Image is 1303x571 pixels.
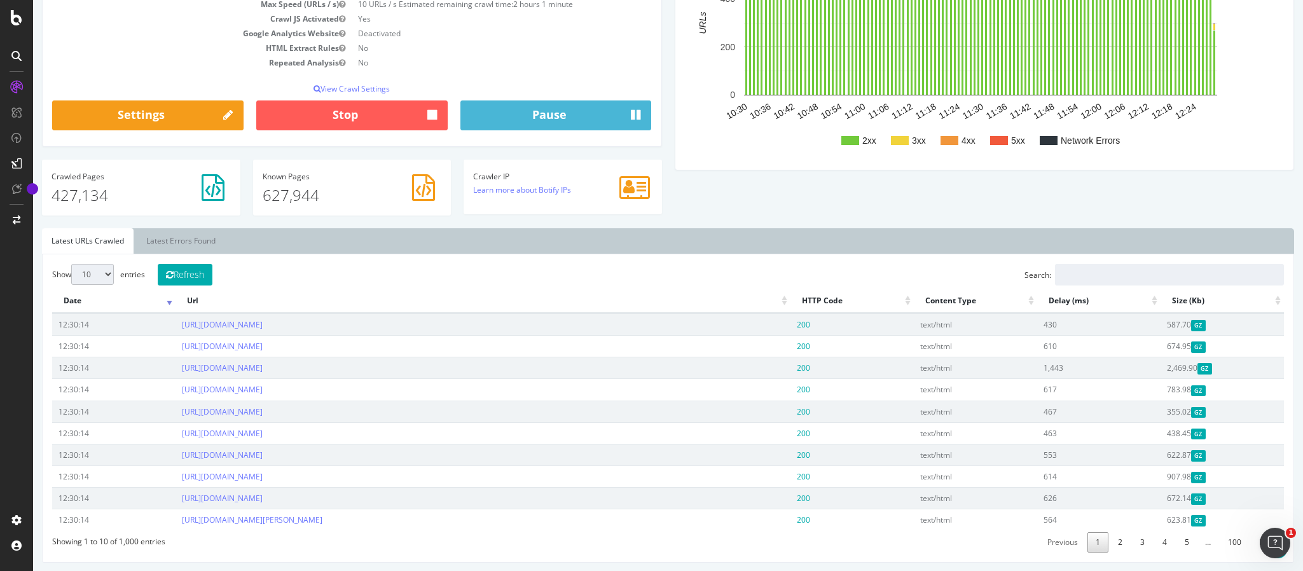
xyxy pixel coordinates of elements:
span: Gzipped Content [1158,407,1173,418]
td: 1,443 [1004,357,1127,378]
td: Repeated Analysis [19,55,319,70]
h4: Pages Known [230,172,409,181]
text: 12:00 [1045,101,1070,121]
text: 10:36 [715,101,740,121]
a: 5 [1143,532,1164,552]
text: 11:18 [880,101,905,121]
td: 564 [1004,509,1127,530]
div: Tooltip anchor [27,183,38,195]
td: 783.98 [1127,378,1251,400]
td: 12:30:14 [19,401,142,422]
text: 11:42 [974,101,999,121]
button: Refresh [125,264,179,285]
span: 200 [764,341,777,352]
a: Next [1218,532,1251,552]
text: 12:18 [1116,101,1141,121]
span: Gzipped Content [1158,385,1173,396]
text: 2xx [829,135,843,146]
td: text/html [881,444,1004,465]
td: 12:30:14 [19,509,142,530]
td: Yes [319,11,618,26]
td: 463 [1004,422,1127,444]
td: 2,469.90 [1127,357,1251,378]
text: 11:48 [998,101,1023,121]
td: 672.14 [1127,487,1251,509]
span: 200 [764,493,777,504]
td: 438.45 [1127,422,1251,444]
td: text/html [881,313,1004,335]
div: Showing 1 to 10 of 1,000 entries [19,530,132,547]
span: 200 [764,471,777,482]
td: 12:30:14 [19,357,142,378]
text: 11:36 [951,101,976,121]
a: [URL][DOMAIN_NAME][PERSON_NAME] [149,514,289,525]
td: HTML Extract Rules [19,41,319,55]
input: Search: [1022,264,1251,285]
span: Gzipped Content [1164,363,1179,374]
td: text/html [881,422,1004,444]
text: 12:06 [1069,101,1094,121]
button: Stop [223,100,415,131]
text: 10:42 [738,101,763,121]
a: Learn more about Botify IPs [440,184,538,195]
h4: Crawler IP [440,172,619,181]
a: [URL][DOMAIN_NAME] [149,362,230,373]
text: 3xx [879,135,893,146]
td: text/html [881,509,1004,530]
th: Content Type: activate to sort column ascending [881,289,1004,313]
span: 200 [764,362,777,373]
a: 100 [1187,532,1217,552]
td: 12:30:14 [19,444,142,465]
a: 4 [1121,532,1142,552]
span: 200 [764,319,777,330]
td: Deactivated [319,26,618,41]
a: [URL][DOMAIN_NAME] [149,450,230,460]
text: Network Errors [1028,135,1087,146]
td: 12:30:14 [19,487,142,509]
td: text/html [881,378,1004,400]
a: [URL][DOMAIN_NAME] [149,406,230,417]
td: 430 [1004,313,1127,335]
td: 907.98 [1127,465,1251,487]
th: HTTP Code: activate to sort column ascending [757,289,881,313]
td: 587.70 [1127,313,1251,335]
td: Crawl JS Activated [19,11,319,26]
td: text/html [881,465,1004,487]
p: View Crawl Settings [19,83,619,94]
td: 623.81 [1127,509,1251,530]
span: 200 [764,406,777,417]
a: Latest Errors Found [104,228,192,254]
span: 200 [764,428,777,439]
a: 1 [1054,532,1075,552]
text: 12:12 [1093,101,1117,121]
th: Size (Kb): activate to sort column ascending [1127,289,1251,313]
text: 0 [697,90,702,100]
text: 12:24 [1140,101,1165,121]
a: [URL][DOMAIN_NAME] [149,341,230,352]
p: 427,134 [18,184,198,206]
td: 355.02 [1127,401,1251,422]
span: 1 [1286,528,1296,538]
text: 10:30 [691,101,716,121]
td: 12:30:14 [19,465,142,487]
span: Gzipped Content [1158,429,1173,439]
td: 610 [1004,335,1127,357]
th: Url: activate to sort column ascending [142,289,757,313]
td: 12:30:14 [19,313,142,335]
text: 200 [687,42,702,52]
span: Gzipped Content [1158,472,1173,483]
h4: Pages Crawled [18,172,198,181]
text: 5xx [978,135,992,146]
td: text/html [881,401,1004,422]
th: Delay (ms): activate to sort column ascending [1004,289,1127,313]
text: 11:00 [809,101,834,121]
th: Date: activate to sort column ascending [19,289,142,313]
span: Gzipped Content [1158,320,1173,331]
text: 4xx [928,135,942,146]
td: 617 [1004,378,1127,400]
span: … [1164,537,1185,547]
td: 12:30:14 [19,378,142,400]
text: 11:24 [904,101,928,121]
td: 12:30:14 [19,335,142,357]
a: [URL][DOMAIN_NAME] [149,471,230,482]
